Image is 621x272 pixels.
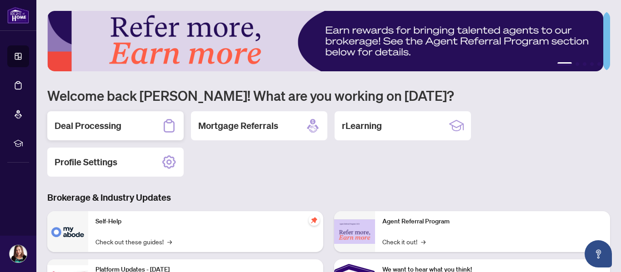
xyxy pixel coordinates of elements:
a: Check out these guides!→ [95,237,172,247]
button: 5 [597,62,601,66]
h2: Profile Settings [55,156,117,168]
h3: Brokerage & Industry Updates [47,191,610,204]
span: → [421,237,426,247]
span: → [167,237,172,247]
h2: rLearning [342,119,382,132]
img: Profile Icon [10,245,27,262]
img: Agent Referral Program [334,219,375,244]
p: Self-Help [95,217,316,227]
img: Self-Help [47,211,88,252]
a: Check it out!→ [382,237,426,247]
button: 2 [576,62,579,66]
img: logo [7,7,29,24]
button: Open asap [585,240,612,267]
h1: Welcome back [PERSON_NAME]! What are you working on [DATE]? [47,87,610,104]
img: Slide 0 [47,11,603,71]
h2: Deal Processing [55,119,121,132]
h2: Mortgage Referrals [198,119,278,132]
span: pushpin [309,215,320,226]
button: 3 [583,62,586,66]
button: 1 [557,62,572,66]
p: Agent Referral Program [382,217,603,227]
button: 4 [590,62,594,66]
